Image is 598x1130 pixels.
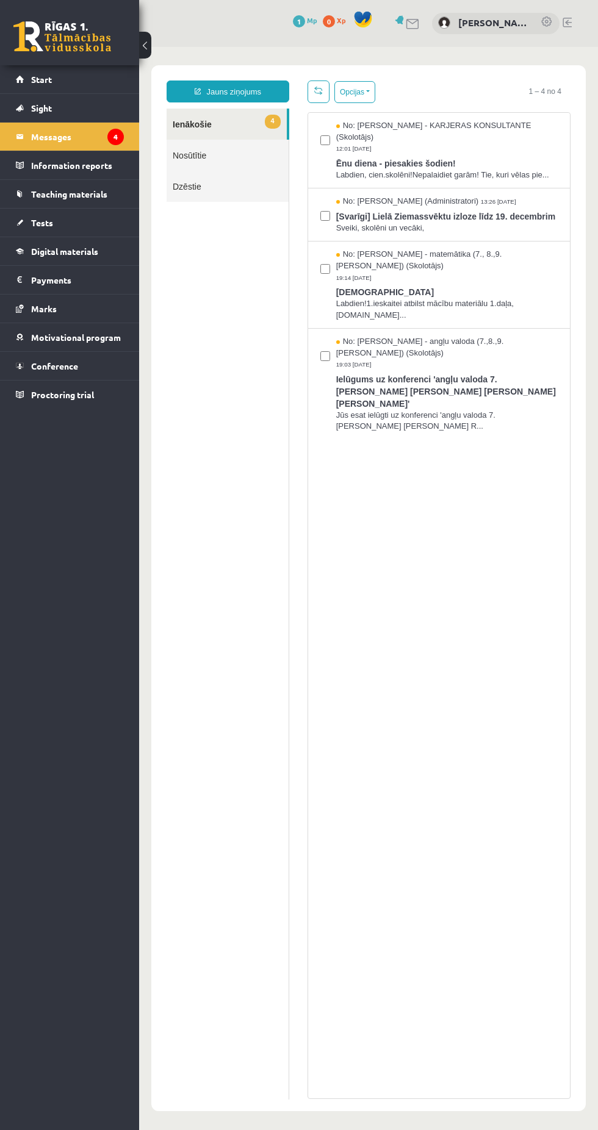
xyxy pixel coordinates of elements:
[197,202,419,274] a: No: [PERSON_NAME] - matemātika (7., 8.,9. [PERSON_NAME]) (Skolotājs) 19:14 [DATE] [DEMOGRAPHIC_DA...
[438,16,450,29] img: Sofia Tetere
[197,313,235,323] span: 19:03 [DATE]
[197,160,419,176] span: [Svarīgi] Lielā Ziemassvēktu izloze līdz 19. decembrim
[342,151,380,160] span: 13:26 [DATE]
[31,332,121,343] span: Motivational program
[27,124,149,155] a: Dzēstie
[197,176,419,187] span: Sveiki, skolēni un vecāki,
[197,289,419,385] a: No: [PERSON_NAME] - angļu valoda (7.,8.,9. [PERSON_NAME]) (Skolotājs) 19:03 [DATE] Ielūgums uz ko...
[16,352,124,380] a: Conference
[31,74,52,85] span: Start
[31,188,107,199] span: Teaching materials
[31,303,57,314] span: Marks
[197,149,340,160] span: No: [PERSON_NAME] (Administratori)
[16,209,124,237] a: Tests
[16,151,124,179] a: Information reports
[31,217,53,228] span: Tests
[16,94,124,122] a: Sight
[31,160,112,171] font: Information reports
[16,123,124,151] a: Messages4
[27,93,149,124] a: Nosūtītie
[197,202,419,224] span: No: [PERSON_NAME] - matemātika (7., 8.,9. [PERSON_NAME]) (Skolotājs)
[16,266,124,294] a: Payments
[31,360,78,371] span: Conference
[381,34,431,55] span: 1 – 4 no 4
[31,389,94,400] span: Proctoring trial
[197,236,419,251] span: [DEMOGRAPHIC_DATA]
[197,98,235,107] span: 12:01 [DATE]
[197,323,419,363] span: Ielūgums uz konferenci 'angļu valoda 7.[PERSON_NAME] [PERSON_NAME] [PERSON_NAME] [PERSON_NAME]'
[195,34,236,56] button: Opcijas
[458,16,528,30] a: [PERSON_NAME]
[27,34,150,55] a: Jauns ziņojums
[126,68,142,82] span: 4
[16,295,124,323] a: Marks
[31,102,52,113] span: Sight
[31,246,98,257] span: Digital materials
[197,73,419,96] span: No: [PERSON_NAME] - KARJERAS KONSULTANTE (Skolotājs)
[16,237,124,265] a: Digital materials
[293,15,305,27] span: 1
[16,65,124,93] a: Start
[197,123,419,134] span: Labdien, cien.skolēni!Nepalaidiet garām! Tie, kuri vēlas pie...
[197,289,419,312] span: No: [PERSON_NAME] - angļu valoda (7.,8.,9. [PERSON_NAME]) (Skolotājs)
[197,251,419,274] span: Labdien!1.ieskaitei atbilst mācību materiālu 1.daļa, [DOMAIN_NAME]...
[31,131,71,142] font: Messages
[197,149,419,187] a: No: [PERSON_NAME] (Administratori) 13:26 [DATE] [Svarīgi] Lielā Ziemassvēktu izloze līdz 19. dece...
[197,73,419,134] a: No: [PERSON_NAME] - KARJERAS KONSULTANTE (Skolotājs) 12:01 [DATE] Ēnu diena - piesakies šodien! L...
[16,180,124,208] a: Teaching materials
[197,363,419,385] span: Jūs esat ielūgti uz konferenci 'angļu valoda 7.[PERSON_NAME] [PERSON_NAME] R...
[307,15,317,25] span: Mp
[337,15,345,25] span: Xp
[16,381,124,409] a: Proctoring trial
[13,21,111,52] a: Rīgas 1. Tālmācības vidusskola
[323,15,351,25] a: 0 Xp
[197,107,419,123] span: Ēnu diena - piesakies šodien!
[197,226,235,235] span: 19:14 [DATE]
[107,129,124,145] i: 4
[323,15,335,27] span: 0
[293,15,317,25] a: 1 Mp
[16,323,124,351] a: Motivational program
[27,62,148,93] a: 4Ienākošie
[31,274,71,285] font: Payments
